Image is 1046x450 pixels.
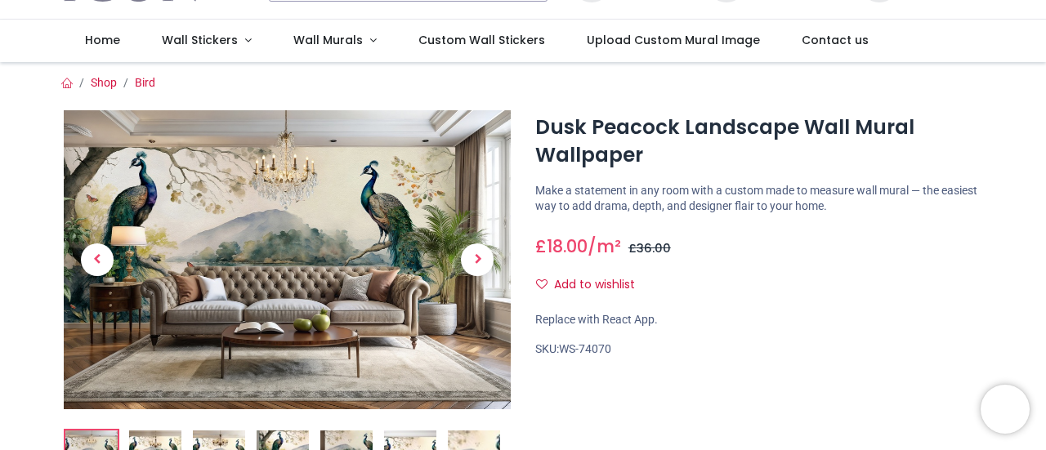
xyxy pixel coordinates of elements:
a: Shop [91,76,117,89]
a: Wall Murals [272,20,397,62]
span: WS-74070 [559,342,611,355]
span: Custom Wall Stickers [418,32,545,48]
span: /m² [588,234,621,258]
span: 18.00 [547,234,588,258]
span: £ [535,234,588,258]
span: Contact us [802,32,869,48]
p: Make a statement in any room with a custom made to measure wall mural — the easiest way to add dr... [535,183,982,215]
div: Replace with React App. [535,312,982,328]
span: Previous [81,243,114,276]
span: £ [628,240,671,256]
button: Add to wishlistAdd to wishlist [535,271,649,299]
div: SKU: [535,341,982,358]
img: Dusk Peacock Landscape Wall Mural Wallpaper [64,110,511,409]
span: Upload Custom Mural Image [587,32,760,48]
iframe: Brevo live chat [981,385,1030,434]
a: Previous [64,155,131,364]
a: Bird [135,76,155,89]
span: Home [85,32,120,48]
h1: Dusk Peacock Landscape Wall Mural Wallpaper [535,114,982,170]
a: Next [444,155,511,364]
span: Next [461,243,494,276]
span: 36.00 [637,240,671,256]
span: Wall Stickers [162,32,238,48]
i: Add to wishlist [536,278,548,290]
span: Wall Murals [293,32,363,48]
a: Wall Stickers [141,20,273,62]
